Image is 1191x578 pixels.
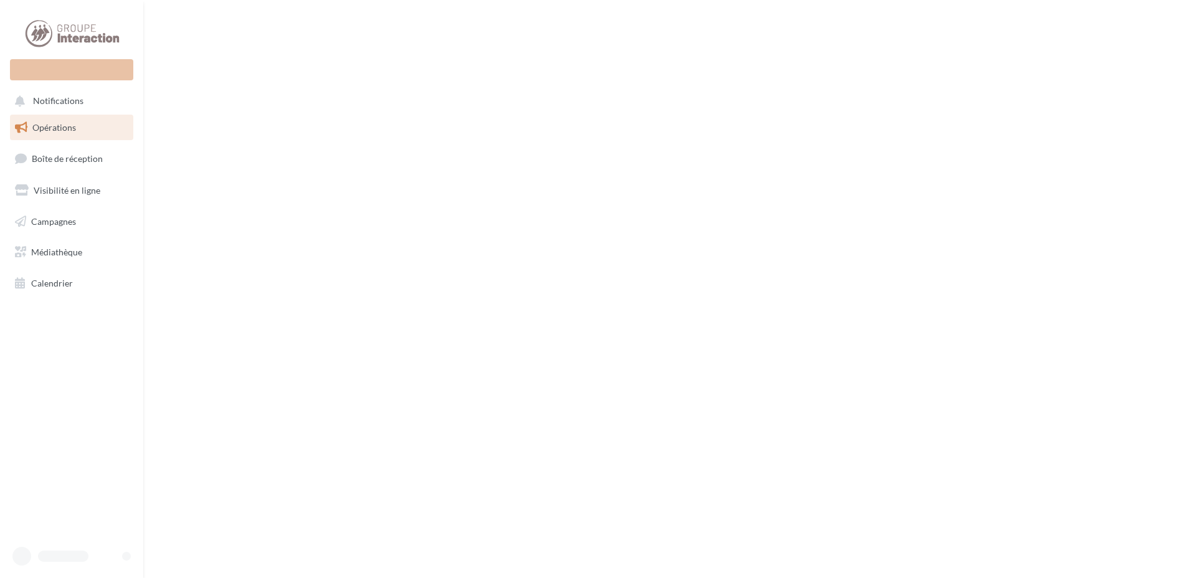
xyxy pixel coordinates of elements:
[31,216,76,226] span: Campagnes
[32,153,103,164] span: Boîte de réception
[10,59,133,80] div: Nouvelle campagne
[7,239,136,265] a: Médiathèque
[7,178,136,204] a: Visibilité en ligne
[7,115,136,141] a: Opérations
[31,247,82,257] span: Médiathèque
[33,96,83,107] span: Notifications
[7,145,136,172] a: Boîte de réception
[7,270,136,296] a: Calendrier
[31,278,73,288] span: Calendrier
[7,209,136,235] a: Campagnes
[34,185,100,196] span: Visibilité en ligne
[32,122,76,133] span: Opérations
